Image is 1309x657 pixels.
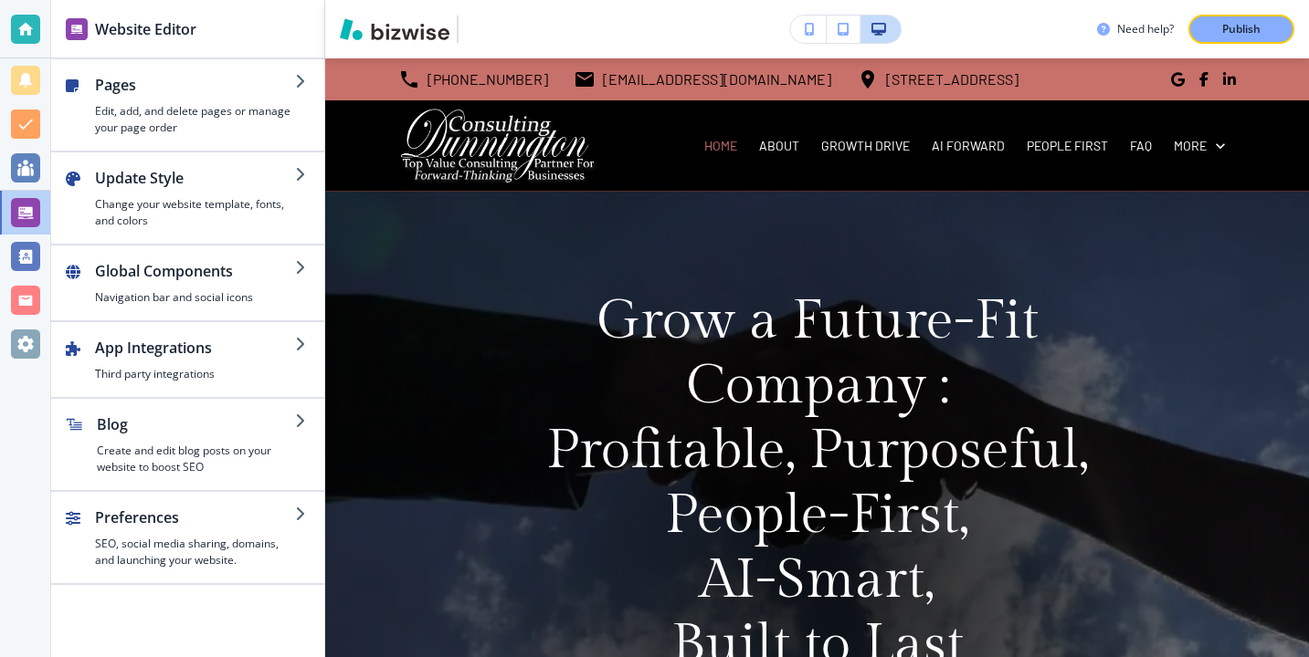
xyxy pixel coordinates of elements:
button: PagesEdit, add, and delete pages or manage your page order [51,59,324,151]
button: Update StyleChange your website template, fonts, and colors [51,152,324,244]
h2: Pages [95,74,295,96]
h4: Edit, add, and delete pages or manage your page order [95,103,295,136]
button: BlogCreate and edit blog posts on your website to boost SEO [51,399,324,490]
p: Publish [1222,21,1261,37]
p: Profitable, Purposeful, [499,418,1135,483]
p: AI FORWARD [932,137,1005,155]
p: GROWTH DRIVE [821,137,910,155]
p: [PHONE_NUMBER] [428,66,548,93]
h2: Global Components [95,260,295,282]
p: FAQ [1130,137,1152,155]
h2: Blog [97,413,295,435]
p: PEOPLE FIRST [1027,137,1108,155]
h4: SEO, social media sharing, domains, and launching your website. [95,536,295,568]
h2: App Integrations [95,337,295,359]
h4: Navigation bar and social icons [95,289,295,306]
p: ABOUT [759,137,799,155]
p: [STREET_ADDRESS] [886,66,1019,93]
button: PreferencesSEO, social media sharing, domains, and launching your website. [51,492,324,583]
button: Global ComponentsNavigation bar and social icons [51,245,324,320]
h4: Change your website template, fonts, and colors [95,196,295,229]
h3: Need help? [1117,21,1174,37]
button: App IntegrationsThird party integrations [51,322,324,397]
p: People-First, [499,483,1135,547]
p: [EMAIL_ADDRESS][DOMAIN_NAME] [603,66,831,93]
h2: Update Style [95,167,295,189]
h4: Create and edit blog posts on your website to boost SEO [97,443,295,475]
a: [EMAIL_ADDRESS][DOMAIN_NAME] [574,66,831,93]
a: [PHONE_NUMBER] [398,66,548,93]
img: Your Logo [466,20,515,39]
button: Publish [1188,15,1294,44]
h2: Website Editor [95,18,196,40]
img: Bizwise Logo [340,18,449,40]
h2: Preferences [95,506,295,528]
p: Grow a Future-Fit Company : [499,288,1135,418]
img: editor icon [66,18,88,40]
p: HOME [704,137,737,155]
p: More [1174,137,1207,155]
h4: Third party integrations [95,366,295,382]
img: Dunnington Consulting [398,108,597,184]
a: [STREET_ADDRESS] [857,66,1019,93]
p: AI-Smart, [499,547,1135,612]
